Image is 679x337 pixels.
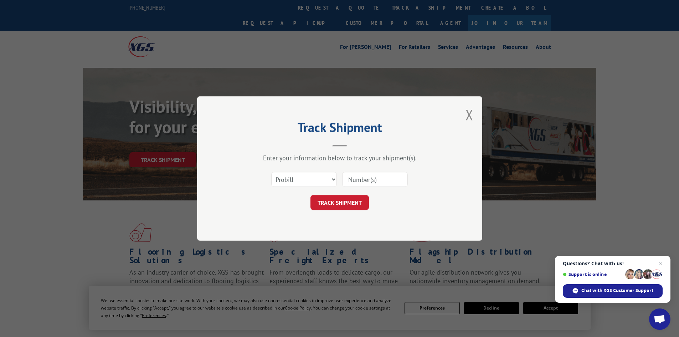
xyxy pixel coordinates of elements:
[563,261,663,266] span: Questions? Chat with us!
[657,259,665,268] span: Close chat
[563,272,623,277] span: Support is online
[342,172,408,187] input: Number(s)
[233,154,447,162] div: Enter your information below to track your shipment(s).
[465,105,473,124] button: Close modal
[563,284,663,298] div: Chat with XGS Customer Support
[581,287,653,294] span: Chat with XGS Customer Support
[649,308,670,330] div: Open chat
[310,195,369,210] button: TRACK SHIPMENT
[233,122,447,136] h2: Track Shipment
